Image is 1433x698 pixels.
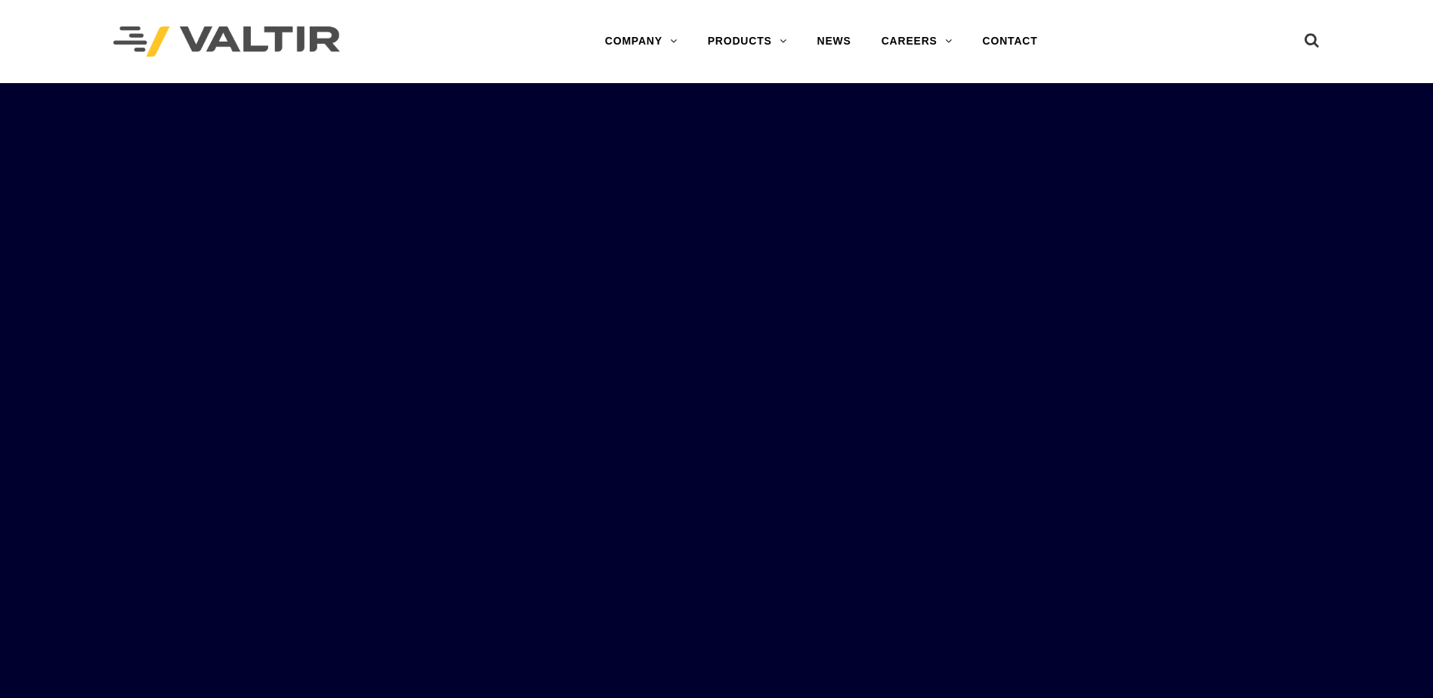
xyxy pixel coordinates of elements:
a: CAREERS [866,26,968,57]
a: COMPANY [590,26,693,57]
a: CONTACT [968,26,1053,57]
a: PRODUCTS [693,26,802,57]
img: Valtir [113,26,340,57]
a: NEWS [802,26,866,57]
